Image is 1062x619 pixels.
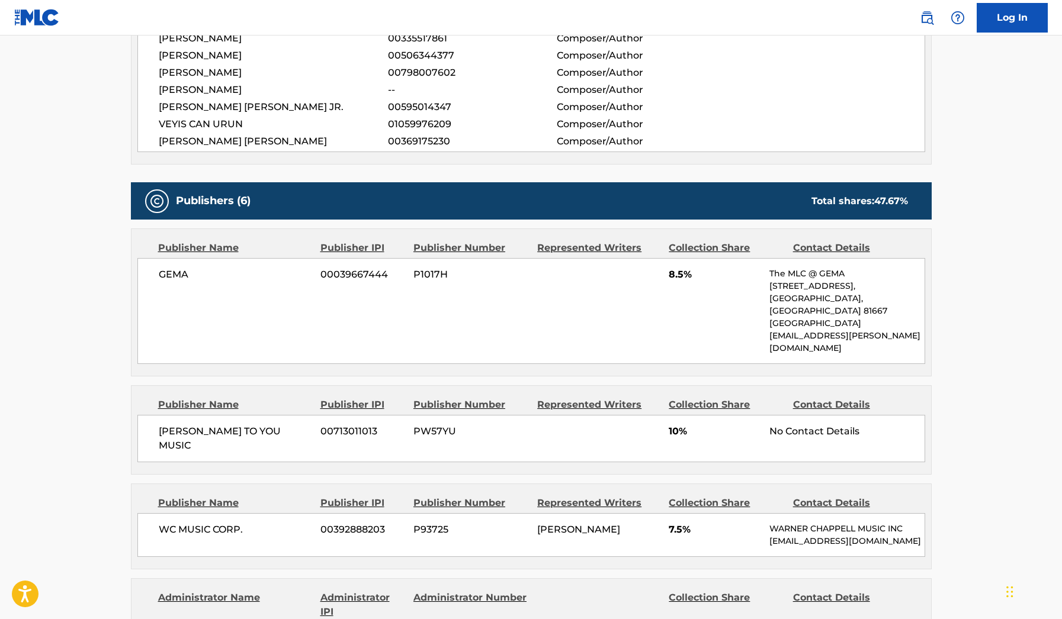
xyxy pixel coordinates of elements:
span: 47.67 % [874,195,908,207]
span: Composer/Author [557,83,710,97]
img: search [920,11,934,25]
div: Represented Writers [537,241,660,255]
div: Publisher Number [413,398,528,412]
p: The MLC @ GEMA [769,267,924,280]
iframe: Chat Widget [1003,562,1062,619]
span: Composer/Author [557,31,710,46]
span: 00506344377 [388,49,556,63]
div: Publisher Number [413,241,528,255]
span: 01059976209 [388,117,556,131]
h5: Publishers (6) [176,194,251,208]
p: [EMAIL_ADDRESS][PERSON_NAME][DOMAIN_NAME] [769,330,924,354]
span: Composer/Author [557,66,710,80]
span: 00039667444 [320,267,405,282]
span: 00713011013 [320,424,405,439]
div: Administrator Number [413,591,528,619]
span: VEYIS CAN URUN [159,117,389,131]
div: Przeciągnij [1006,574,1013,610]
span: [PERSON_NAME] [159,31,389,46]
div: Administrator IPI [320,591,405,619]
div: Total shares: [811,194,908,208]
span: [PERSON_NAME] TO YOU MUSIC [159,424,312,453]
a: Log In [977,3,1048,33]
div: Publisher IPI [320,496,405,510]
span: 00595014347 [388,100,556,114]
div: Contact Details [793,241,908,255]
span: 00335517861 [388,31,556,46]
div: Help [946,6,970,30]
p: [STREET_ADDRESS], [769,280,924,292]
img: MLC Logo [14,9,60,26]
span: 00369175230 [388,134,556,149]
span: P1017H [413,267,528,282]
span: 10% [669,424,761,439]
div: Contact Details [793,496,908,510]
div: Collection Share [669,398,784,412]
img: Publishers [150,194,164,208]
span: [PERSON_NAME] [159,83,389,97]
div: Publisher Number [413,496,528,510]
div: Publisher Name [158,241,312,255]
div: Represented Writers [537,398,660,412]
div: Collection Share [669,241,784,255]
span: [PERSON_NAME] [159,66,389,80]
div: Collection Share [669,496,784,510]
span: Composer/Author [557,100,710,114]
div: Contact Details [793,591,908,619]
span: WC MUSIC CORP. [159,523,312,537]
div: Publisher IPI [320,398,405,412]
span: [PERSON_NAME] [PERSON_NAME] JR. [159,100,389,114]
div: Publisher Name [158,496,312,510]
div: Administrator Name [158,591,312,619]
span: Composer/Author [557,117,710,131]
span: 00798007602 [388,66,556,80]
span: [PERSON_NAME] [159,49,389,63]
span: 8.5% [669,267,761,282]
p: [GEOGRAPHIC_DATA], [GEOGRAPHIC_DATA] 81667 [769,292,924,317]
p: WARNER CHAPPELL MUSIC INC [769,523,924,535]
span: 7.5% [669,523,761,537]
span: GEMA [159,267,312,282]
span: -- [388,83,556,97]
span: [PERSON_NAME] [537,524,620,535]
div: No Contact Details [769,424,924,439]
span: [PERSON_NAME] [PERSON_NAME] [159,134,389,149]
div: Widżet czatu [1003,562,1062,619]
div: Contact Details [793,398,908,412]
span: Composer/Author [557,49,710,63]
div: Publisher Name [158,398,312,412]
div: Represented Writers [537,496,660,510]
p: [EMAIL_ADDRESS][DOMAIN_NAME] [769,535,924,547]
img: help [951,11,965,25]
span: 00392888203 [320,523,405,537]
div: Publisher IPI [320,241,405,255]
span: PW57YU [413,424,528,439]
p: [GEOGRAPHIC_DATA] [769,317,924,330]
a: Public Search [915,6,939,30]
span: P93725 [413,523,528,537]
div: Collection Share [669,591,784,619]
span: Composer/Author [557,134,710,149]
